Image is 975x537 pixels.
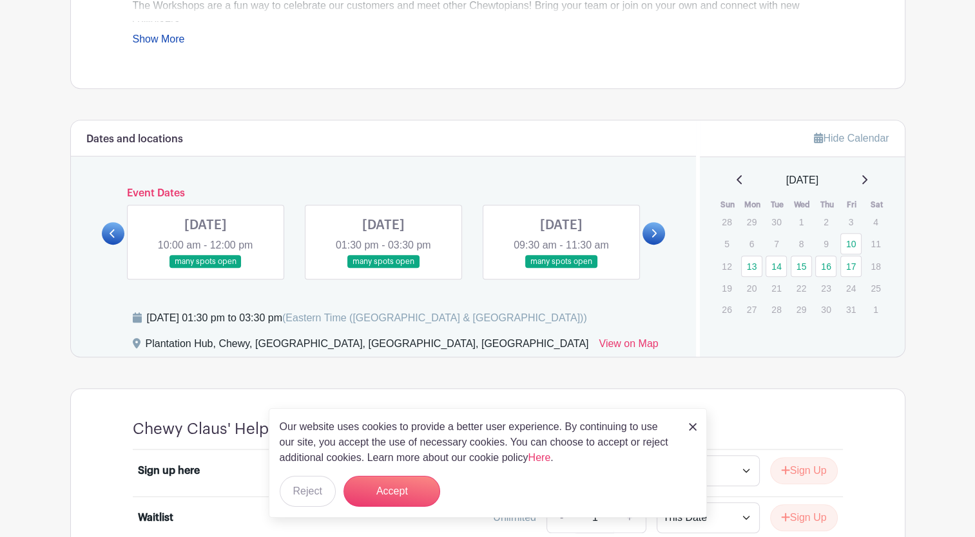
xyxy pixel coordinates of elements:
span: (Eastern Time ([GEOGRAPHIC_DATA] & [GEOGRAPHIC_DATA])) [282,312,587,323]
button: Reject [280,476,336,507]
p: 30 [815,299,836,319]
p: 31 [840,299,862,319]
div: Sign up here [138,463,200,478]
th: Wed [790,198,815,211]
th: Sun [715,198,740,211]
p: 27 [741,299,762,319]
a: Here [528,452,551,463]
h6: Event Dates [124,187,643,200]
div: [DATE] 01:30 pm to 03:30 pm [147,310,587,326]
p: 26 [716,299,737,319]
a: Show More [133,33,185,50]
button: Accept [343,476,440,507]
p: 5 [716,234,737,254]
p: 11 [865,234,886,254]
p: 22 [791,278,812,298]
button: Sign Up [770,504,838,531]
p: 1 [791,212,812,232]
p: 24 [840,278,862,298]
p: 2 [815,212,836,232]
p: 29 [741,212,762,232]
p: 23 [815,278,836,298]
p: 3 [840,212,862,232]
p: 21 [766,278,787,298]
a: 13 [741,256,762,277]
span: [DATE] [786,173,818,188]
p: 8 [791,234,812,254]
a: 10 [840,233,862,254]
th: Thu [815,198,840,211]
p: 30 [766,212,787,232]
div: Plantation Hub, Chewy, [GEOGRAPHIC_DATA], [GEOGRAPHIC_DATA], [GEOGRAPHIC_DATA] [146,336,589,357]
p: 4 [865,212,886,232]
a: 14 [766,256,787,277]
th: Tue [765,198,790,211]
th: Fri [840,198,865,211]
p: 28 [716,212,737,232]
h6: Dates and locations [86,133,183,146]
p: Our website uses cookies to provide a better user experience. By continuing to use our site, you ... [280,419,675,466]
th: Sat [864,198,889,211]
a: 16 [815,256,836,277]
a: Hide Calendar [814,133,889,144]
p: 1 [865,299,886,319]
h4: Chewy Claus' Helpers [133,420,291,438]
p: 7 [766,234,787,254]
p: 6 [741,234,762,254]
img: close_button-5f87c8562297e5c2d7936805f587ecaba9071eb48480494691a3f1689db116b3.svg [689,423,697,431]
button: Sign Up [770,457,838,484]
div: Waitlist [138,510,173,525]
p: 19 [716,278,737,298]
a: View on Map [599,336,658,357]
p: 28 [766,299,787,319]
a: 17 [840,256,862,277]
p: 18 [865,256,886,276]
th: Mon [740,198,766,211]
p: 12 [716,256,737,276]
p: 29 [791,299,812,319]
p: 20 [741,278,762,298]
a: 15 [791,256,812,277]
p: 25 [865,278,886,298]
p: 9 [815,234,836,254]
